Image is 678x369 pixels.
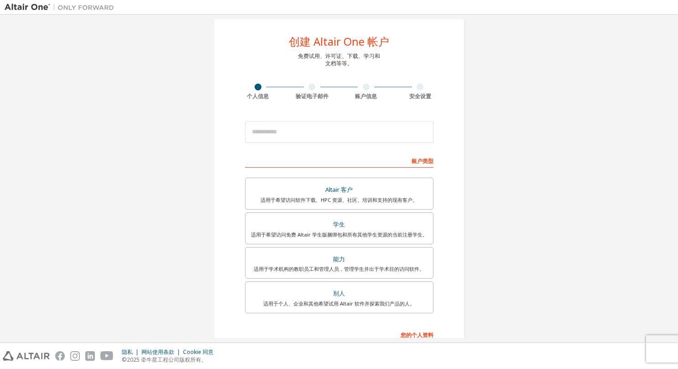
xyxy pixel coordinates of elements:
[251,265,428,273] div: 适用于学术机构的教职员工和管理人员，管理学生并出于学术目的访问软件。
[231,93,285,100] div: 个人信息
[70,351,80,361] img: instagram.svg
[393,93,448,100] div: 安全设置
[285,93,339,100] div: 验证电子邮件
[251,184,428,196] div: Altair 客户
[251,253,428,266] div: 能力
[339,93,393,100] div: 账户信息
[298,53,380,67] div: 免费试用、许可证、下载、学习和 文档等等。
[5,3,119,12] img: 牵牛星一号
[251,196,428,204] div: 适用于希望访问软件下载、HPC 资源、社区、培训和支持的现有客户。
[100,351,114,361] img: youtube.svg
[245,153,433,168] div: 账户类型
[251,287,428,300] div: 别人
[245,327,433,342] div: 您的个人资料
[289,36,389,47] div: 创建 Altair One 帐户
[251,231,428,238] div: 适用于希望访问免费 Altair 学生版捆绑包和所有其他学生资源的当前注册学生。
[55,351,65,361] img: facebook.svg
[127,356,207,364] font: 2025 牵牛星工程公司版权所有。
[183,348,219,356] div: Cookie 同意
[3,351,50,361] img: altair_logo.svg
[85,351,95,361] img: linkedin.svg
[122,356,219,364] p: ©
[141,348,183,356] div: 网站使用条款
[251,218,428,231] div: 学生
[251,300,428,307] div: 适用于个人、企业和其他希望试用 Altair 软件并探索我们产品的人。
[122,348,141,356] div: 隐私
